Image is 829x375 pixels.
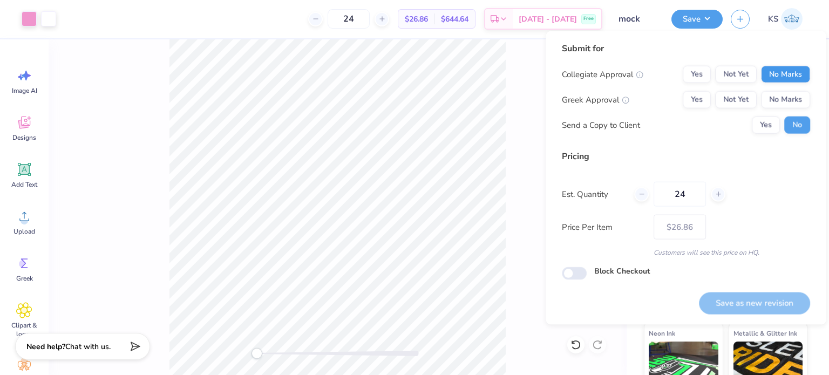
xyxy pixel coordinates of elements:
span: Neon Ink [649,328,675,339]
div: Greek Approval [562,93,629,106]
div: Pricing [562,150,810,163]
label: Price Per Item [562,221,645,233]
strong: Need help? [26,342,65,352]
button: Yes [683,66,711,83]
input: – – [654,182,706,207]
span: KS [768,13,778,25]
span: [DATE] - [DATE] [519,13,577,25]
span: Free [583,15,594,23]
button: No Marks [761,66,810,83]
div: Submit for [562,42,810,55]
div: Collegiate Approval [562,68,643,80]
button: Yes [752,117,780,134]
span: Greek [16,274,33,283]
button: Not Yet [715,91,757,108]
span: Metallic & Glitter Ink [733,328,797,339]
a: KS [763,8,807,30]
span: Upload [13,227,35,236]
button: No [784,117,810,134]
span: Image AI [12,86,37,95]
button: Not Yet [715,66,757,83]
span: Designs [12,133,36,142]
span: Add Text [11,180,37,189]
label: Block Checkout [594,265,650,277]
div: Send a Copy to Client [562,119,640,131]
button: No Marks [761,91,810,108]
button: Save [671,10,723,29]
label: Est. Quantity [562,188,626,200]
img: Karun Salgotra [781,8,803,30]
input: – – [328,9,370,29]
button: Yes [683,91,711,108]
span: $644.64 [441,13,468,25]
input: Untitled Design [610,8,663,30]
div: Customers will see this price on HQ. [562,248,810,257]
span: $26.86 [405,13,428,25]
div: Accessibility label [252,348,262,359]
span: Clipart & logos [6,321,42,338]
span: Chat with us. [65,342,111,352]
